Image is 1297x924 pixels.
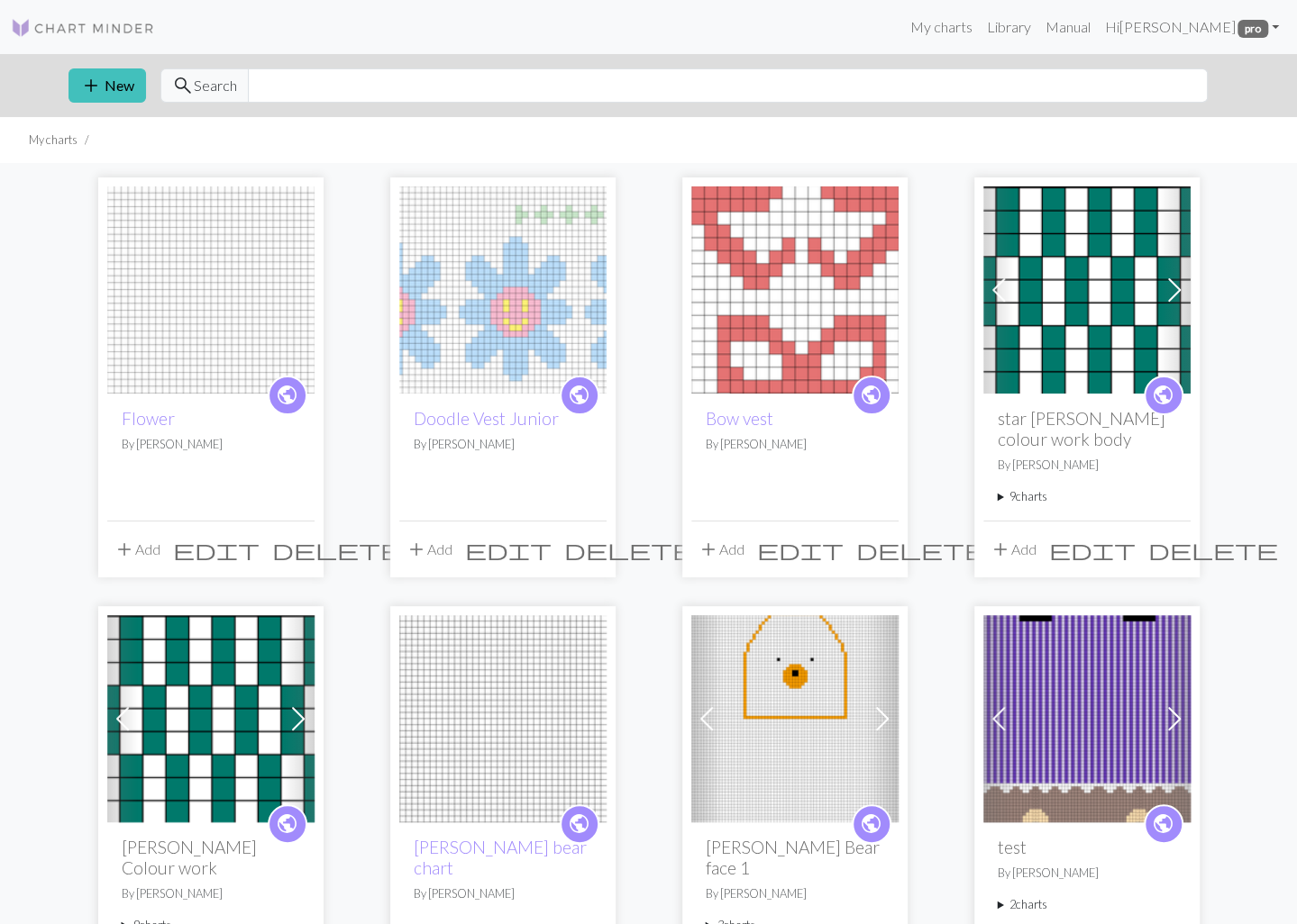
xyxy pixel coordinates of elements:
p: By [PERSON_NAME] [414,885,592,902]
button: Edit [751,532,850,566]
img: Flower [107,186,315,394]
span: public [276,381,298,409]
a: Manual [1037,9,1097,45]
a: public [1144,804,1183,844]
i: public [1152,377,1174,413]
a: Florence bear chart [399,708,607,725]
span: add [80,73,102,98]
span: search [172,73,194,98]
img: test [983,615,1191,822]
a: public [268,376,307,415]
a: Flower [107,279,315,296]
span: Search [194,75,237,96]
a: Doodle Vest Junior [414,408,559,429]
p: By [PERSON_NAME] [998,865,1176,882]
a: My charts [902,9,979,45]
span: delete [1148,537,1278,562]
a: public [852,804,891,844]
button: Add [983,532,1043,566]
p: By [PERSON_NAME] [414,436,592,453]
li: My charts [29,131,78,149]
i: public [860,377,882,413]
button: Add [399,532,459,566]
button: Delete [850,532,992,566]
i: Edit [757,539,844,560]
i: public [860,806,882,842]
p: By [PERSON_NAME] [122,436,300,453]
span: public [860,810,882,838]
a: test [983,708,1191,725]
img: Florence Bear face 1 [691,615,899,822]
span: add [406,537,427,562]
p: By [PERSON_NAME] [706,885,884,902]
span: add [990,537,1011,562]
span: public [568,810,590,838]
a: Flossie Colour work body [107,708,315,725]
span: delete [564,537,694,562]
img: Florence bear chart [399,615,607,822]
i: public [276,806,298,842]
a: Doodle Vest Junior [399,279,607,296]
a: public [560,804,599,844]
img: Bow vest [691,186,899,394]
h2: test [998,837,1176,857]
button: New [69,68,146,103]
button: Add [107,532,167,566]
button: Add [691,532,751,566]
button: Edit [459,532,558,566]
a: Florence Bear face 1 [691,708,899,725]
button: Delete [1142,532,1284,566]
i: public [568,806,590,842]
a: Flossie Colour work body [983,279,1191,296]
a: Bow vest [691,279,899,296]
span: edit [173,537,260,562]
h2: star [PERSON_NAME] colour work body [998,408,1176,449]
a: public [268,804,307,844]
a: public [1144,376,1183,415]
a: Flower [122,408,175,429]
h2: [PERSON_NAME] Colour work [122,837,300,878]
p: By [PERSON_NAME] [122,885,300,902]
button: Delete [266,532,408,566]
span: delete [272,537,402,562]
span: public [276,810,298,838]
a: public [852,376,891,415]
img: Flossie Colour work body [107,615,315,822]
button: Edit [1043,532,1142,566]
i: public [276,377,298,413]
span: public [860,381,882,409]
a: Bow vest [706,408,773,429]
p: By [PERSON_NAME] [706,436,884,453]
p: By [PERSON_NAME] [998,457,1176,474]
span: add [698,537,719,562]
i: public [1152,806,1174,842]
span: add [114,537,135,562]
span: edit [757,537,844,562]
i: public [568,377,590,413]
i: Edit [173,539,260,560]
summary: 2charts [998,896,1176,913]
span: edit [1049,537,1136,562]
i: Edit [1049,539,1136,560]
span: pro [1238,20,1268,38]
a: Hi[PERSON_NAME] pro [1097,9,1286,45]
a: Library [979,9,1037,45]
img: Flossie Colour work body [983,186,1191,394]
button: Delete [558,532,700,566]
summary: 9charts [998,488,1176,505]
span: public [1152,810,1174,838]
img: Doodle Vest Junior [399,186,607,394]
button: Edit [167,532,266,566]
span: edit [465,537,552,562]
span: delete [856,537,986,562]
img: Logo [11,17,155,39]
span: public [568,381,590,409]
span: public [1152,381,1174,409]
a: [PERSON_NAME] bear chart [414,837,587,878]
a: public [560,376,599,415]
i: Edit [465,539,552,560]
h2: [PERSON_NAME] Bear face 1 [706,837,884,878]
